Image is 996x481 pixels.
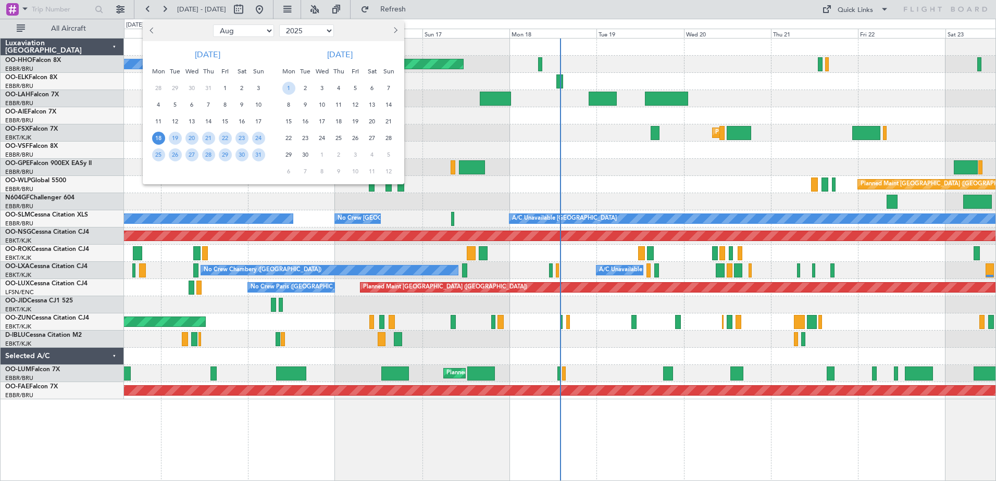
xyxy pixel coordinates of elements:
[316,132,329,145] span: 24
[233,130,250,146] div: 23-8-2025
[167,80,183,96] div: 29-7-2025
[169,115,182,128] span: 12
[183,63,200,80] div: Wed
[250,130,267,146] div: 24-8-2025
[389,22,401,39] button: Next month
[167,113,183,130] div: 12-8-2025
[233,80,250,96] div: 2-8-2025
[250,80,267,96] div: 3-8-2025
[380,163,397,180] div: 12-10-2025
[380,146,397,163] div: 5-10-2025
[314,163,330,180] div: 8-10-2025
[316,148,329,161] span: 1
[330,80,347,96] div: 4-9-2025
[169,148,182,161] span: 26
[299,82,312,95] span: 2
[280,63,297,80] div: Mon
[366,115,379,128] span: 20
[202,82,215,95] span: 31
[366,165,379,178] span: 11
[150,113,167,130] div: 11-8-2025
[280,80,297,96] div: 1-9-2025
[364,96,380,113] div: 13-9-2025
[299,132,312,145] span: 23
[382,82,395,95] span: 7
[152,132,165,145] span: 18
[250,113,267,130] div: 17-8-2025
[316,115,329,128] span: 17
[297,80,314,96] div: 2-9-2025
[382,98,395,111] span: 14
[364,146,380,163] div: 4-10-2025
[152,148,165,161] span: 25
[280,96,297,113] div: 8-9-2025
[169,132,182,145] span: 19
[150,80,167,96] div: 28-7-2025
[217,63,233,80] div: Fri
[332,165,345,178] span: 9
[185,132,198,145] span: 20
[347,130,364,146] div: 26-9-2025
[200,63,217,80] div: Thu
[183,113,200,130] div: 13-8-2025
[235,98,248,111] span: 9
[282,98,295,111] span: 8
[282,148,295,161] span: 29
[185,82,198,95] span: 30
[330,163,347,180] div: 9-10-2025
[347,146,364,163] div: 3-10-2025
[347,96,364,113] div: 12-9-2025
[150,130,167,146] div: 18-8-2025
[235,132,248,145] span: 23
[349,165,362,178] span: 10
[364,80,380,96] div: 6-9-2025
[213,24,274,37] select: Select month
[167,96,183,113] div: 5-8-2025
[200,146,217,163] div: 28-8-2025
[314,80,330,96] div: 3-9-2025
[280,113,297,130] div: 15-9-2025
[252,115,265,128] span: 17
[169,98,182,111] span: 5
[380,80,397,96] div: 7-9-2025
[235,115,248,128] span: 16
[185,115,198,128] span: 13
[364,63,380,80] div: Sat
[297,96,314,113] div: 9-9-2025
[297,163,314,180] div: 7-10-2025
[235,82,248,95] span: 2
[169,82,182,95] span: 29
[347,163,364,180] div: 10-10-2025
[167,130,183,146] div: 19-8-2025
[280,130,297,146] div: 22-9-2025
[382,132,395,145] span: 28
[314,130,330,146] div: 24-9-2025
[380,113,397,130] div: 21-9-2025
[382,115,395,128] span: 21
[202,98,215,111] span: 7
[202,148,215,161] span: 28
[364,163,380,180] div: 11-10-2025
[297,63,314,80] div: Tue
[167,146,183,163] div: 26-8-2025
[347,63,364,80] div: Fri
[330,63,347,80] div: Thu
[282,165,295,178] span: 6
[252,132,265,145] span: 24
[200,80,217,96] div: 31-7-2025
[347,80,364,96] div: 5-9-2025
[349,82,362,95] span: 5
[152,115,165,128] span: 11
[183,80,200,96] div: 30-7-2025
[152,98,165,111] span: 4
[219,115,232,128] span: 15
[252,82,265,95] span: 3
[200,96,217,113] div: 7-8-2025
[316,98,329,111] span: 10
[152,82,165,95] span: 28
[183,130,200,146] div: 20-8-2025
[330,130,347,146] div: 25-9-2025
[282,132,295,145] span: 22
[299,115,312,128] span: 16
[252,148,265,161] span: 31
